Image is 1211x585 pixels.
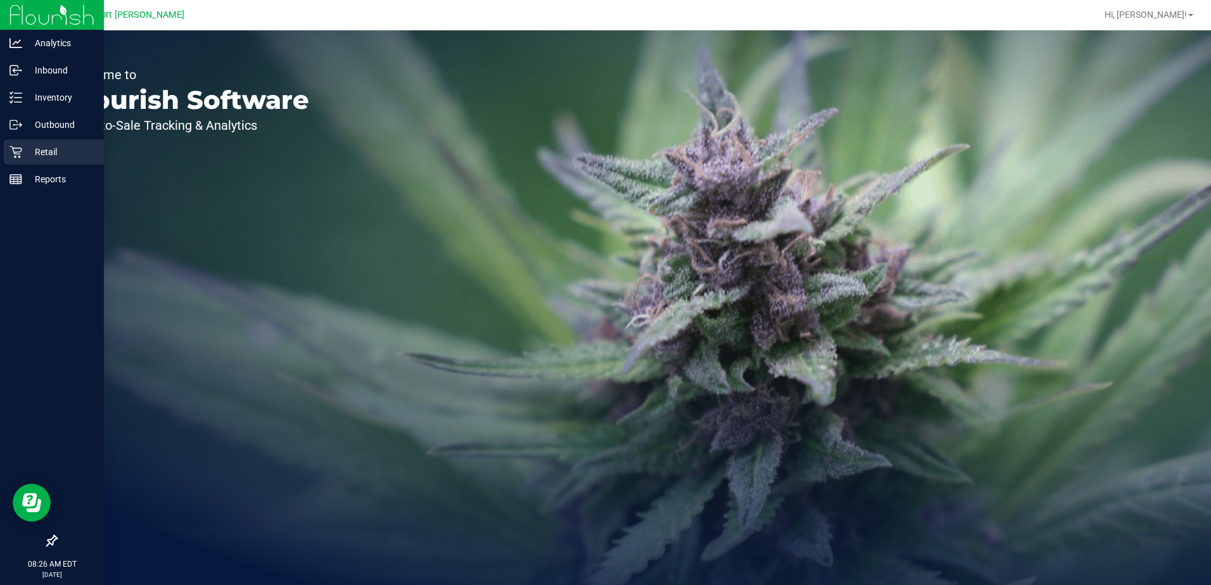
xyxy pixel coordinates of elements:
[10,37,22,49] inline-svg: Analytics
[22,144,98,160] p: Retail
[6,558,98,570] p: 08:26 AM EDT
[22,117,98,132] p: Outbound
[22,172,98,187] p: Reports
[68,87,309,113] p: Flourish Software
[68,119,309,132] p: Seed-to-Sale Tracking & Analytics
[68,68,309,81] p: Welcome to
[10,91,22,104] inline-svg: Inventory
[13,484,51,522] iframe: Resource center
[10,146,22,158] inline-svg: Retail
[22,63,98,78] p: Inbound
[6,570,98,579] p: [DATE]
[22,90,98,105] p: Inventory
[10,173,22,186] inline-svg: Reports
[22,35,98,51] p: Analytics
[10,64,22,77] inline-svg: Inbound
[1105,9,1187,20] span: Hi, [PERSON_NAME]!
[10,118,22,131] inline-svg: Outbound
[74,9,184,20] span: New Port [PERSON_NAME]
